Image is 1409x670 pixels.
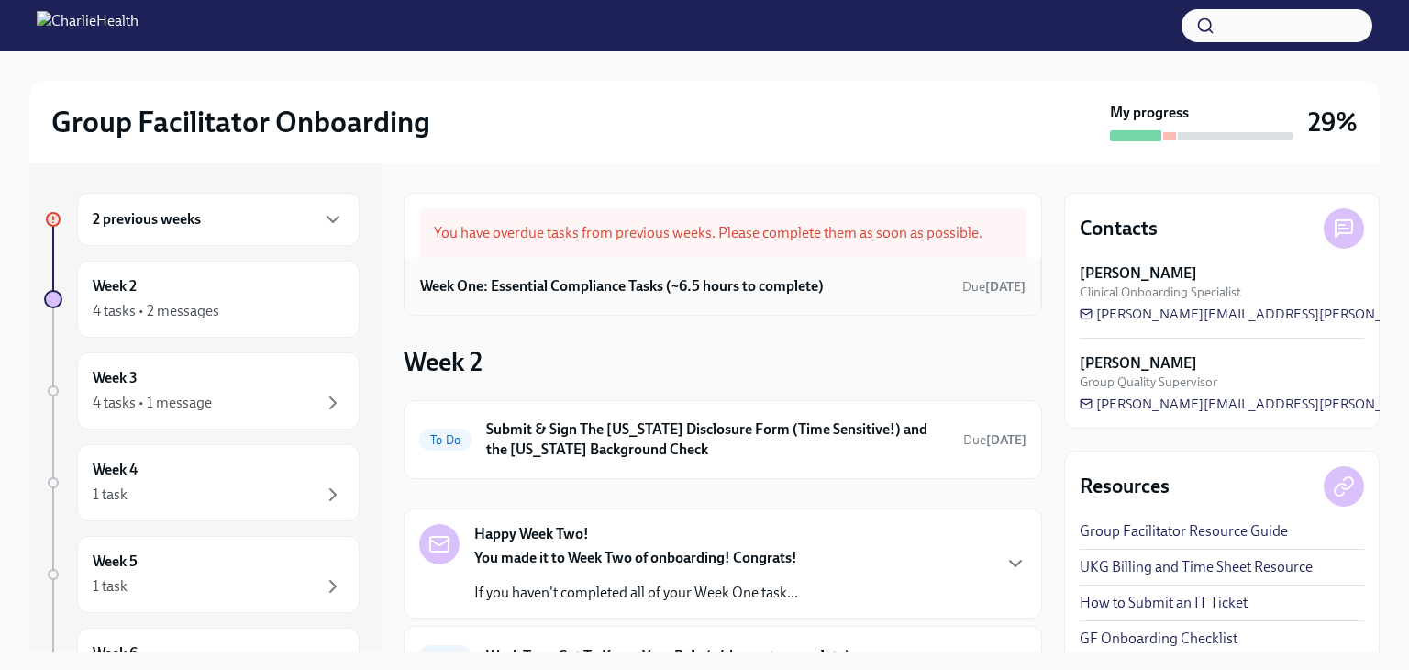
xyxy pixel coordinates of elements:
[93,643,138,664] h6: Week 6
[486,419,949,460] h6: Submit & Sign The [US_STATE] Disclosure Form (Time Sensitive!) and the [US_STATE] Background Check
[1080,629,1237,649] a: GF Onboarding Checklist
[37,11,139,40] img: CharlieHealth
[985,279,1026,295] strong: [DATE]
[1110,103,1189,123] strong: My progress
[986,432,1026,448] strong: [DATE]
[93,209,201,229] h6: 2 previous weeks
[420,276,824,296] h6: Week One: Essential Compliance Tasks (~6.5 hours to complete)
[419,416,1026,463] a: To DoSubmit & Sign The [US_STATE] Disclosure Form (Time Sensitive!) and the [US_STATE] Background...
[1080,521,1288,542] a: Group Facilitator Resource Guide
[963,649,1026,664] span: Due
[93,276,137,296] h6: Week 2
[93,301,219,321] div: 4 tasks • 2 messages
[962,279,1026,295] span: Due
[474,549,797,566] strong: You made it to Week Two of onboarding! Congrats!
[419,208,1026,258] div: You have overdue tasks from previous weeks. Please complete them as soon as possible.
[1080,215,1158,242] h4: Contacts
[93,485,128,505] div: 1 task
[1080,263,1197,284] strong: [PERSON_NAME]
[963,432,1026,448] span: Due
[419,650,472,664] span: To Do
[1080,593,1248,613] a: How to Submit an IT Ticket
[44,444,360,521] a: Week 41 task
[962,278,1026,296] span: September 9th, 2025 09:00
[93,460,138,480] h6: Week 4
[51,104,430,140] h2: Group Facilitator Onboarding
[1080,374,1217,391] span: Group Quality Supervisor
[93,393,212,413] div: 4 tasks • 1 message
[986,649,1026,664] strong: [DATE]
[404,345,483,378] h3: Week 2
[44,536,360,613] a: Week 51 task
[93,552,138,572] h6: Week 5
[77,193,360,246] div: 2 previous weeks
[963,648,1026,665] span: September 16th, 2025 09:00
[1080,284,1241,301] span: Clinical Onboarding Specialist
[486,646,949,666] h6: Week Two: Get To Know Your Role (~4 hours to complete)
[93,368,138,388] h6: Week 3
[1080,473,1170,500] h4: Resources
[93,576,128,597] div: 1 task
[44,261,360,338] a: Week 24 tasks • 2 messages
[44,352,360,430] a: Week 34 tasks • 1 message
[1308,106,1358,139] h3: 29%
[963,431,1026,449] span: September 11th, 2025 09:00
[474,524,589,544] strong: Happy Week Two!
[420,273,1026,300] a: Week One: Essential Compliance Tasks (~6.5 hours to complete)Due[DATE]
[474,583,798,603] p: If you haven't completed all of your Week One task...
[1080,557,1313,577] a: UKG Billing and Time Sheet Resource
[1080,353,1197,374] strong: [PERSON_NAME]
[419,433,472,447] span: To Do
